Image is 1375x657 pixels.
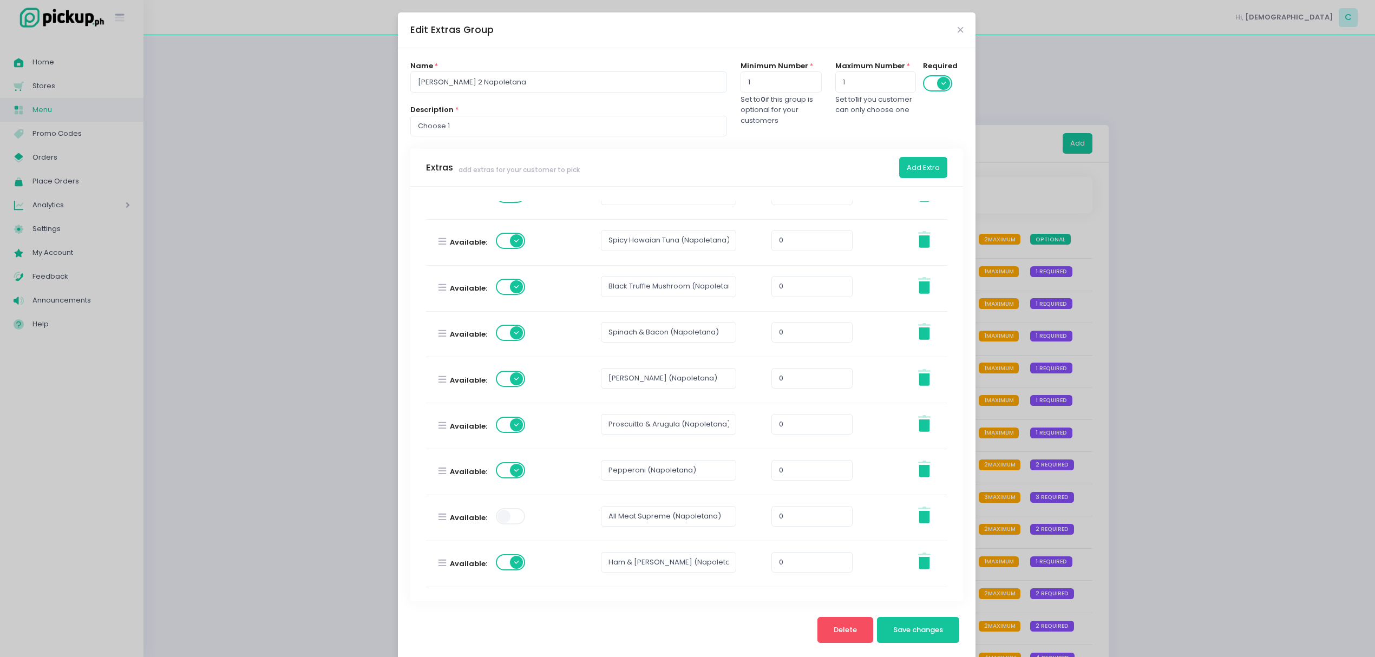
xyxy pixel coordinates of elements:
div: Available: [426,403,947,449]
b: 1 [855,94,858,104]
input: price [771,230,853,251]
input: Name [601,368,736,389]
span: Delete [834,625,857,635]
button: Close [958,27,963,32]
div: Available: [426,357,947,403]
input: Name [601,414,736,435]
input: price [771,414,853,435]
input: Name [601,460,736,481]
input: price [771,276,853,297]
div: Available: [426,449,947,495]
button: Delete [817,617,874,643]
label: Available: [450,237,487,248]
input: Can select up to [835,71,916,92]
input: Name [601,322,736,343]
input: Name [601,230,736,251]
div: Set to if you customer can only choose one [835,94,916,115]
label: Available: [450,375,487,386]
input: Name [410,71,727,92]
div: Available: [426,266,947,312]
div: Set to if this group is optional for your customers [741,94,821,126]
b: 0 [761,94,765,104]
label: Available: [450,283,487,294]
label: Minimum Number [741,61,808,71]
input: Name [601,276,736,297]
h3: Extras [426,162,453,173]
div: Available: [426,312,947,358]
label: Description [410,104,454,115]
input: price [771,506,853,527]
span: Save changes [893,625,943,635]
input: Name [601,506,736,527]
label: Available: [450,421,487,432]
label: Available: [450,559,487,569]
input: price [771,552,853,573]
div: Available: [426,541,947,587]
input: Name [601,552,736,573]
div: Available: [426,220,947,266]
input: min number [741,71,821,92]
button: Save changes [877,617,960,643]
input: price [771,368,853,389]
label: Available: [450,329,487,340]
button: Add Extra [899,157,947,178]
label: Name [410,61,433,71]
label: Available: [450,513,487,523]
input: price [771,460,853,481]
input: description [410,116,727,136]
label: Required [923,61,958,71]
div: Available: [426,495,947,541]
div: Edit Extras Group [410,23,494,37]
label: Available: [450,467,487,477]
label: Maximum Number [835,61,905,71]
span: add extras for your customer to pick [459,165,580,175]
input: price [771,322,853,343]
